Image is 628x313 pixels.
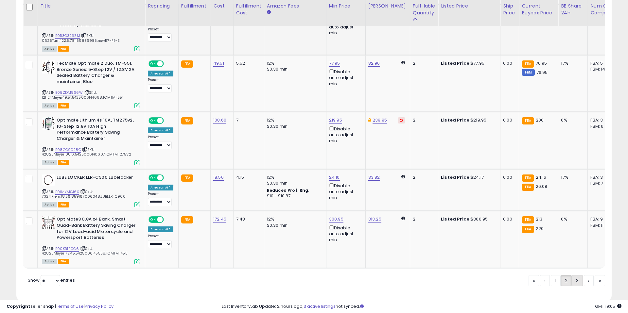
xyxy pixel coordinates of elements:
[503,60,514,66] div: 0.00
[148,127,173,133] div: Amazon AI *
[42,216,55,229] img: 51fO9t08GSL._SL40_.jpg
[42,202,57,207] span: All listings currently available for purchase on Amazon
[441,3,497,9] div: Listed Price
[329,68,360,87] div: Disable auto adjust min
[236,216,259,222] div: 7.48
[329,224,360,243] div: Disable auto adjust min
[236,60,259,66] div: 5.52
[213,60,224,67] a: 49.51
[267,174,321,180] div: 12%
[42,246,128,256] span: | SKU: 42825Meyer172.45.5425006145558.TCMTM-455
[441,174,495,180] div: $24.17
[58,46,69,52] span: FBA
[522,216,534,223] small: FBA
[148,185,173,190] div: Amazon AI *
[572,275,583,286] a: 3
[413,3,435,16] div: Fulfillable Quantity
[590,3,614,16] div: Num of Comp.
[590,222,612,228] div: FBM: 11
[561,117,583,123] div: 0%
[522,3,555,16] div: Current Buybox Price
[368,60,380,67] a: 82.96
[163,61,173,67] span: OFF
[536,225,544,232] span: 220
[56,303,84,309] a: Terms of Use
[329,117,342,124] a: 219.95
[561,216,583,222] div: 0%
[536,216,542,222] span: 213
[267,216,321,222] div: 12%
[149,118,157,124] span: ON
[213,117,226,124] a: 108.60
[522,117,534,124] small: FBA
[590,66,612,72] div: FBM: 14
[561,174,583,180] div: 17%
[149,217,157,222] span: ON
[55,246,79,252] a: B00KBTRQG6
[329,60,340,67] a: 77.95
[536,117,544,123] span: 200
[590,216,612,222] div: FBA: 9
[329,182,360,201] div: Disable auto adjust min
[42,174,140,207] div: ASIN:
[42,103,57,108] span: All listings currently available for purchase on Amazon
[267,60,321,66] div: 12%
[441,216,495,222] div: $300.95
[522,174,534,182] small: FBA
[329,17,360,36] div: Disable auto adjust min
[42,160,57,165] span: All listings currently available for purchase on Amazon
[55,147,81,153] a: B08GG9C28Q
[503,174,514,180] div: 0.00
[148,71,173,76] div: Amazon AI *
[42,147,131,157] span: | SKU: 42825Meyer108.6.5425006140607TCMTM-275V2
[181,216,193,223] small: FBA
[148,226,173,232] div: Amazon AI *
[148,135,173,150] div: Preset:
[267,3,323,9] div: Amazon Fees
[42,216,140,263] div: ASIN:
[595,303,621,309] span: 2025-10-6 19:05 GMT
[163,175,173,180] span: OFF
[590,174,612,180] div: FBA: 3
[57,60,136,86] b: TecMate Optimate 2 Duo, TM-551, Bronze Series: 5-Step 12V / 12.8V 2A Sealed Battery Charger & mai...
[441,60,495,66] div: $77.95
[267,9,271,15] small: Amazon Fees.
[304,303,336,309] a: 3 active listings
[561,275,572,286] a: 2
[503,216,514,222] div: 0.00
[55,33,80,39] a: B0B3G326ZM
[85,303,113,309] a: Privacy Policy
[58,259,69,264] span: FBA
[441,117,495,123] div: $219.95
[373,117,387,124] a: 239.95
[267,66,321,72] div: $0.30 min
[42,174,55,186] img: 31rjJgIyITL._SL40_.jpg
[148,27,173,42] div: Preset:
[441,117,471,123] b: Listed Price:
[42,189,126,199] span: | SKU: 7324.Prem.18.56.859167006048.LUBLLR-C900
[441,174,471,180] b: Listed Price:
[413,174,433,180] div: 2
[267,180,321,186] div: $0.30 min
[329,3,363,9] div: Min Price
[42,259,57,264] span: All listings currently available for purchase on Amazon
[267,222,321,228] div: $0.30 min
[28,277,75,283] span: Show: entries
[551,275,561,286] a: 1
[368,3,407,9] div: [PERSON_NAME]
[42,9,140,51] div: ASIN:
[57,117,136,143] b: Optimate Lithium 4s 10A, TM275v2, 10-Step 12.8V 10A High Performance Battery Saving Charger & Mai...
[57,174,136,182] b: LUBE LOCKER LLR-C900 Lubelocker
[213,174,224,181] a: 18.56
[7,303,30,309] strong: Copyright
[42,117,55,130] img: 511IWd-mOGL._SL40_.jpg
[522,60,534,68] small: FBA
[588,277,589,284] span: ›
[236,3,261,16] div: Fulfillment Cost
[329,216,343,222] a: 300.95
[267,193,321,199] div: $10 - $10.87
[236,174,259,180] div: 4.15
[329,125,360,144] div: Disable auto adjust min
[149,61,157,67] span: ON
[267,124,321,129] div: $0.30 min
